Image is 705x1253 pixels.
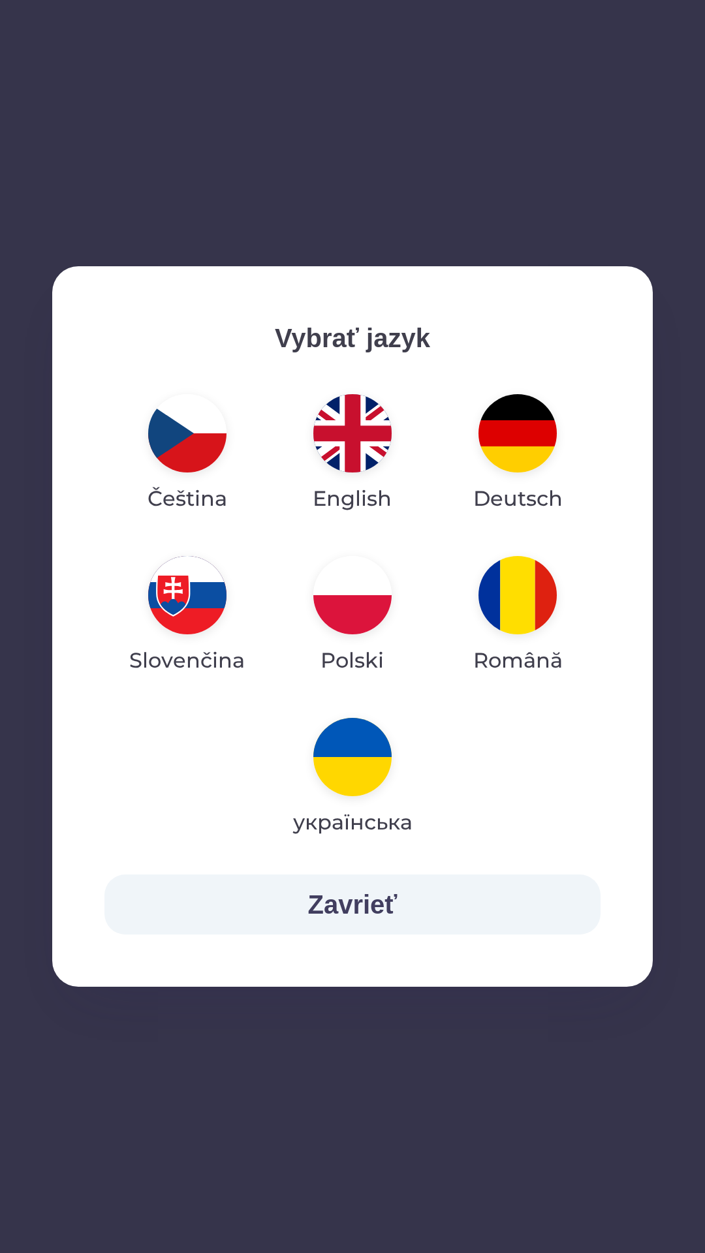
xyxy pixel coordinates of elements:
[313,556,392,634] img: pl flag
[478,394,557,472] img: de flag
[321,645,384,676] p: Polski
[116,384,258,525] button: Čeština
[473,645,563,676] p: Română
[293,807,413,838] p: українська
[442,384,594,525] button: Deutsch
[442,546,594,687] button: Română
[148,394,227,472] img: cs flag
[104,318,601,358] p: Vybrať jazyk
[148,556,227,634] img: sk flag
[104,874,601,935] button: Zavrieť
[270,707,435,848] button: українська
[313,394,392,472] img: en flag
[313,483,392,514] p: English
[473,483,563,514] p: Deutsch
[478,556,557,634] img: ro flag
[104,546,270,687] button: Slovenčina
[129,645,245,676] p: Slovenčina
[281,384,423,525] button: English
[148,483,227,514] p: Čeština
[282,546,423,687] button: Polski
[313,718,392,796] img: uk flag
